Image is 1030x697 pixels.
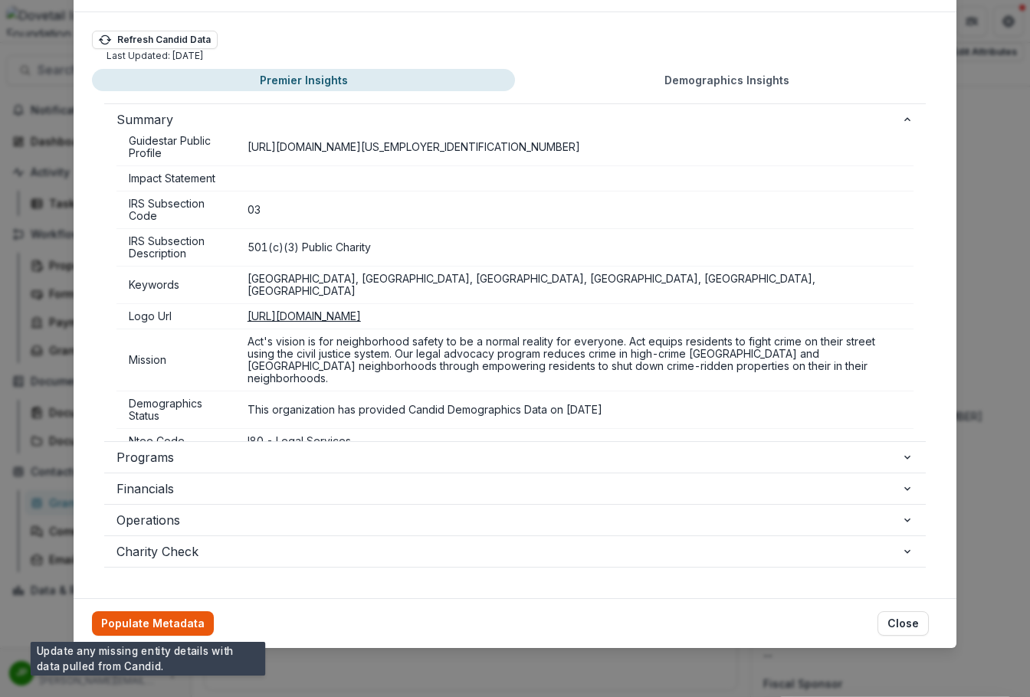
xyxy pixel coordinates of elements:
[104,473,926,504] button: Financials
[92,611,214,636] button: Populate Metadata
[104,505,926,535] button: Operations
[116,129,235,166] td: Guidestar Public Profile
[116,304,235,329] td: Logo Url
[235,391,914,429] td: This organization has provided Candid Demographics Data on [DATE]
[104,442,926,473] button: Programs
[116,542,901,561] span: Charity Check
[104,536,926,567] button: Charity Check
[116,329,235,391] td: Mission
[107,49,203,63] p: Last Updated: [DATE]
[92,31,218,49] button: Refresh Candid Data
[104,135,926,441] div: Summary
[235,191,914,229] td: 03
[116,429,235,454] td: Ntee Code
[116,391,235,429] td: Demographics Status
[116,110,901,129] span: Summary
[248,309,361,322] a: [URL][DOMAIN_NAME]
[116,229,235,267] td: IRS Subsection Description
[235,229,914,267] td: 501(c)(3) Public Charity
[235,329,914,391] td: Act's vision is for neighborhood safety to be a normal reality for everyone. Act equips residents...
[116,479,901,498] span: Financials
[235,267,914,304] td: [GEOGRAPHIC_DATA], [GEOGRAPHIC_DATA], [GEOGRAPHIC_DATA], [GEOGRAPHIC_DATA], [GEOGRAPHIC_DATA], [G...
[515,69,938,91] button: Demographics Insights
[235,429,914,454] td: I80 - Legal Services
[104,104,926,135] button: Summary
[877,611,929,636] button: Close
[116,191,235,229] td: IRS Subsection Code
[116,511,901,529] span: Operations
[235,129,914,166] td: [URL][DOMAIN_NAME][US_EMPLOYER_IDENTIFICATION_NUMBER]
[116,448,901,466] span: Programs
[116,267,235,304] td: Keywords
[92,69,515,91] button: Premier Insights
[116,166,235,191] td: Impact Statement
